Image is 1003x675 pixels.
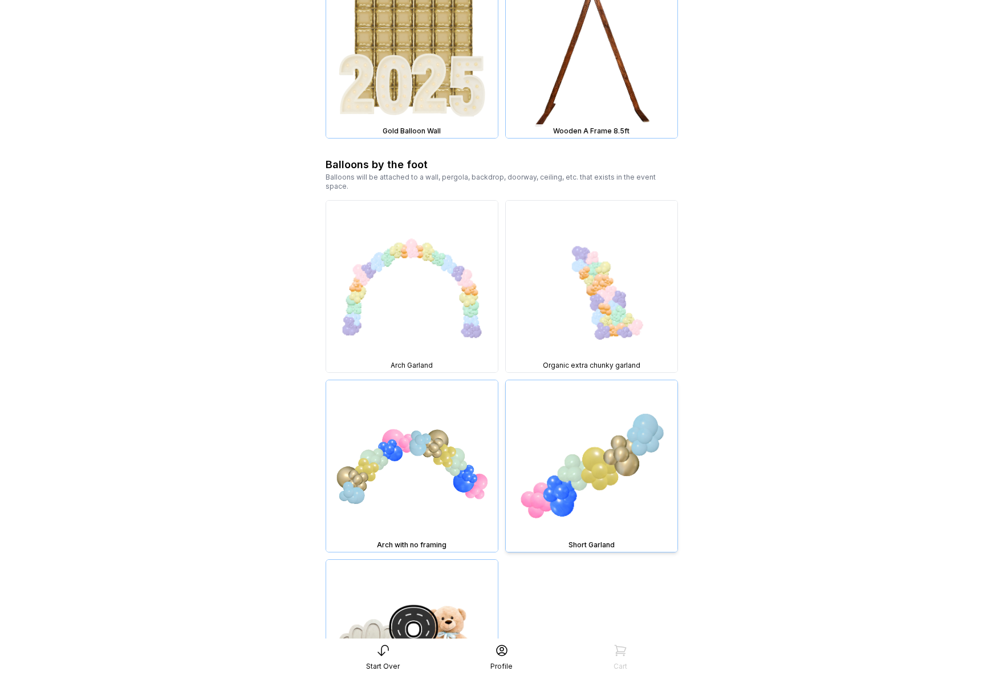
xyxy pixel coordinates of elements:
[490,662,513,671] div: Profile
[328,540,496,550] div: Arch with no framing
[326,201,498,372] img: GBF, 3 Sizes, Arch Garland
[328,127,496,136] div: Gold Balloon Wall
[391,361,433,370] span: Arch Garland
[508,127,675,136] div: Wooden A Frame 8.5ft
[506,201,677,372] img: GBF, 3 Sizes, Organic extra chunky garland
[543,361,640,370] span: Organic extra chunky garland
[326,173,678,191] div: Balloons will be attached to a wall, pergola, backdrop, doorway, ceiling, etc. that exists in the...
[326,380,498,552] img: Arch with no framing
[508,540,675,550] div: Short Garland
[326,157,428,173] div: Balloons by the foot
[506,380,677,552] img: Short Garland
[614,662,627,671] div: Cart
[366,662,400,671] div: Start Over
